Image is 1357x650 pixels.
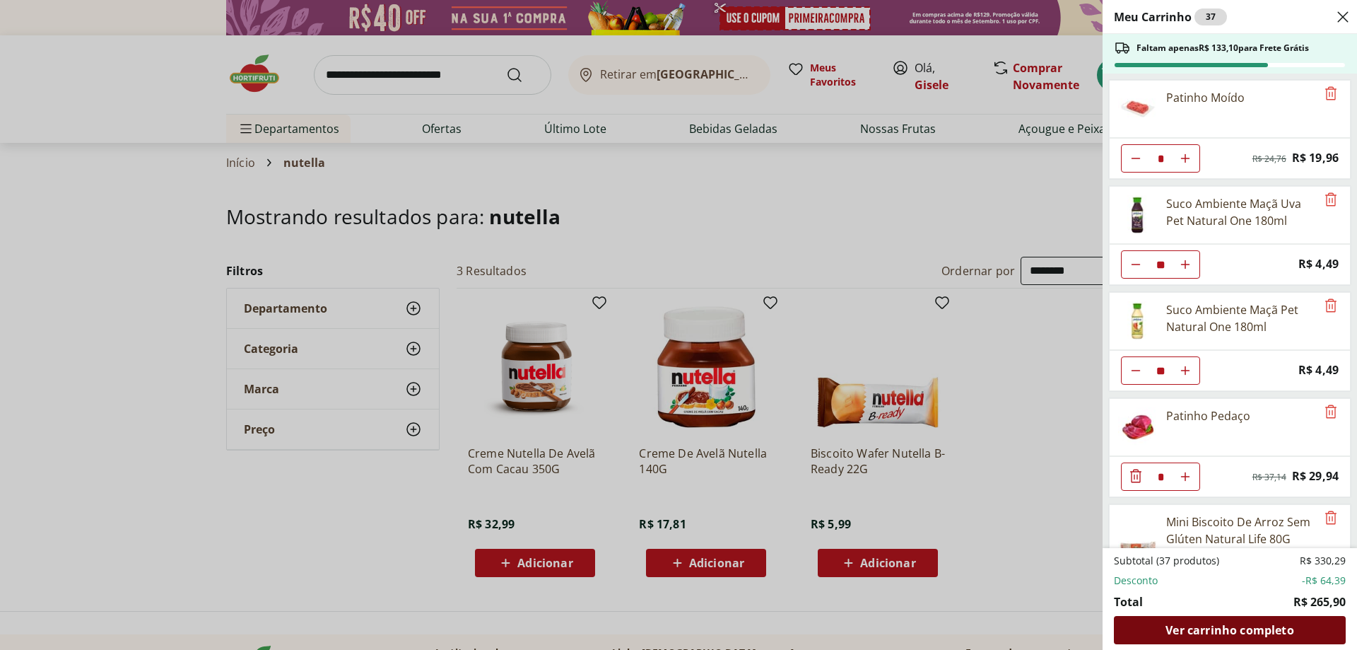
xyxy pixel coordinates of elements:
div: Patinho Pedaço [1166,407,1250,424]
h2: Meu Carrinho [1114,8,1227,25]
button: Diminuir Quantidade [1122,463,1150,491]
span: R$ 37,14 [1252,472,1286,483]
span: Total [1114,593,1143,610]
div: Patinho Moído [1166,89,1245,106]
button: Remove [1322,298,1339,315]
span: Desconto [1114,574,1158,588]
button: Remove [1322,86,1339,103]
span: -R$ 64,39 [1302,574,1346,588]
span: R$ 4,49 [1298,255,1339,274]
span: Ver carrinho completo [1165,625,1293,636]
button: Diminuir Quantidade [1122,250,1150,279]
img: Suco Natural One Ambiente Maçã e Uva 180ml [1118,195,1158,235]
button: Diminuir Quantidade [1122,356,1150,385]
span: R$ 4,49 [1298,361,1339,380]
div: Mini Biscoito De Arroz Sem Glúten Natural Life 80G [1166,513,1316,547]
span: R$ 19,96 [1292,149,1339,168]
div: 37 [1194,8,1227,25]
input: Quantidade Atual [1150,251,1171,278]
a: Ver carrinho completo [1114,616,1346,644]
button: Remove [1322,510,1339,527]
img: Patinho Pedaço [1118,407,1158,447]
span: R$ 29,94 [1292,467,1339,486]
input: Quantidade Atual [1150,145,1171,172]
img: Suco Natural One Ambiente Maçã 180ml [1118,301,1158,341]
span: Subtotal (37 produtos) [1114,554,1219,568]
img: Principal [1118,513,1158,553]
input: Quantidade Atual [1150,357,1171,384]
input: Quantidade Atual [1150,463,1171,490]
span: R$ 265,90 [1293,593,1346,610]
button: Aumentar Quantidade [1171,250,1199,279]
span: Faltam apenas R$ 133,10 para Frete Grátis [1136,42,1309,54]
button: Remove [1322,192,1339,209]
span: R$ 330,29 [1300,554,1346,568]
div: Suco Ambiente Maçã Pet Natural One 180ml [1166,301,1316,335]
button: Aumentar Quantidade [1171,463,1199,491]
div: Suco Ambiente Maçã Uva Pet Natural One 180ml [1166,195,1316,229]
button: Diminuir Quantidade [1122,144,1150,173]
img: Patinho Moído [1118,89,1158,129]
button: Remove [1322,404,1339,421]
button: Aumentar Quantidade [1171,356,1199,385]
button: Aumentar Quantidade [1171,144,1199,173]
span: R$ 24,76 [1252,153,1286,165]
